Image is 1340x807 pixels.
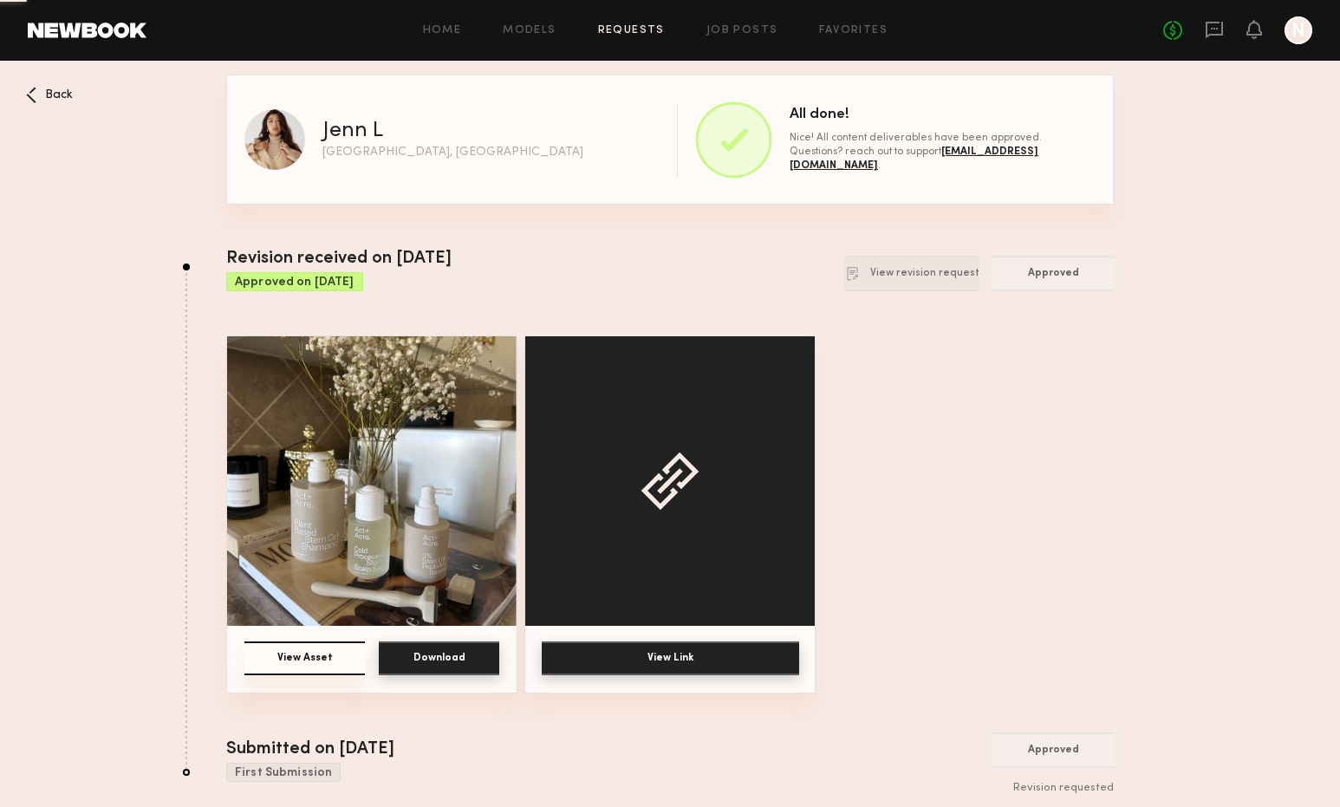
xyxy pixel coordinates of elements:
button: View Link [542,641,799,675]
div: Revision requested [992,782,1114,796]
div: Revision received on [DATE] [226,246,452,272]
a: N [1285,16,1312,44]
img: Jenn L profile picture. [244,109,305,170]
button: View Asset [244,641,365,675]
a: Job Posts [706,25,778,36]
div: Submitted on [DATE] [226,737,394,763]
button: Approved [992,256,1114,291]
span: Back [45,89,73,101]
div: Nice! All content deliverables have been approved. Questions? reach out to support . [790,131,1096,172]
button: Approved [992,732,1114,768]
div: First Submission [226,763,341,782]
div: All done! [790,107,1096,122]
div: Approved on [DATE] [226,272,363,291]
span: [EMAIL_ADDRESS][DOMAIN_NAME] [790,146,1038,171]
a: Favorites [819,25,888,36]
a: Models [503,25,556,36]
div: [GEOGRAPHIC_DATA], [GEOGRAPHIC_DATA] [322,146,583,159]
img: Asset [227,336,517,626]
a: Home [423,25,462,36]
a: Requests [598,25,665,36]
button: View revision request [844,256,979,291]
button: Download [379,641,499,675]
div: Jenn L [322,120,383,142]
